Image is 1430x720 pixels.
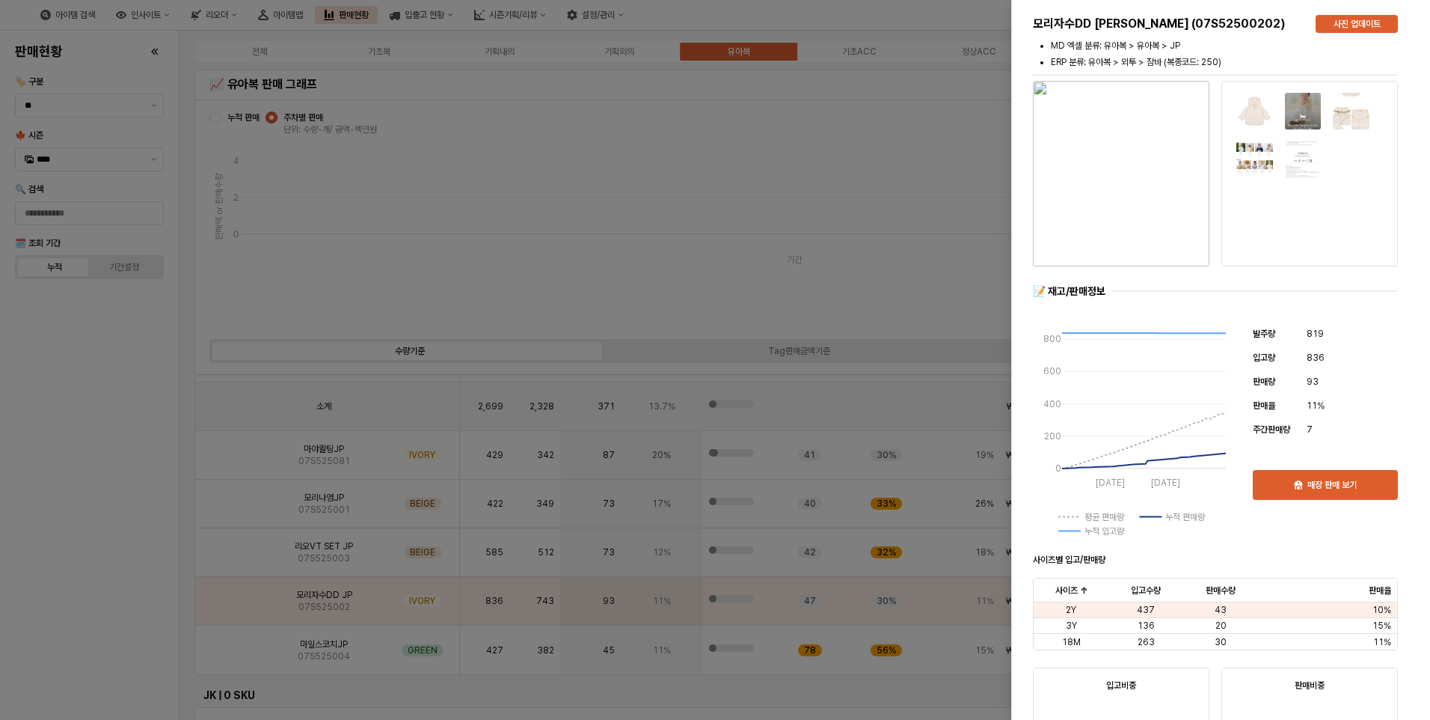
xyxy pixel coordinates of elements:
[1307,326,1324,341] span: 819
[1062,636,1081,648] span: 18M
[1334,18,1381,30] p: 사진 업데이트
[1051,55,1398,69] li: ERP 분류: 유아복 > 외투 > 잠바 (복종코드: 250)
[1316,15,1398,33] button: 사진 업데이트
[1307,422,1313,437] span: 7
[1206,585,1236,597] span: 판매수량
[1307,350,1325,365] span: 836
[1307,398,1325,413] span: 11%
[1253,400,1275,411] span: 판매율
[1215,620,1227,632] span: 20
[1033,555,1105,565] strong: 사이즈별 입고/판매량
[1066,604,1076,616] span: 2Y
[1137,604,1155,616] span: 437
[1066,620,1077,632] span: 3Y
[1215,636,1227,648] span: 30
[1307,479,1357,491] p: 매장 판매 보기
[1253,424,1290,435] span: 주간판매량
[1253,329,1275,339] span: 발주량
[1369,585,1391,597] span: 판매율
[1253,376,1275,387] span: 판매량
[1253,353,1275,363] span: 입고량
[1372,620,1391,632] span: 15%
[1253,470,1398,500] button: 매장 판매 보기
[1033,284,1105,299] div: 📝 재고/판매정보
[1138,620,1155,632] span: 136
[1215,604,1227,616] span: 43
[1051,39,1398,52] li: MD 엑셀 분류: 유아복 > 유아복 > JP
[1138,636,1155,648] span: 263
[1033,16,1304,31] h5: 모리자수DD [PERSON_NAME] (07S52500202)
[1372,604,1391,616] span: 10%
[1295,680,1325,691] strong: 판매비중
[1055,585,1078,597] span: 사이즈
[1373,636,1391,648] span: 11%
[1106,680,1136,691] strong: 입고비중
[1307,374,1319,389] span: 93
[1131,585,1161,597] span: 입고수량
